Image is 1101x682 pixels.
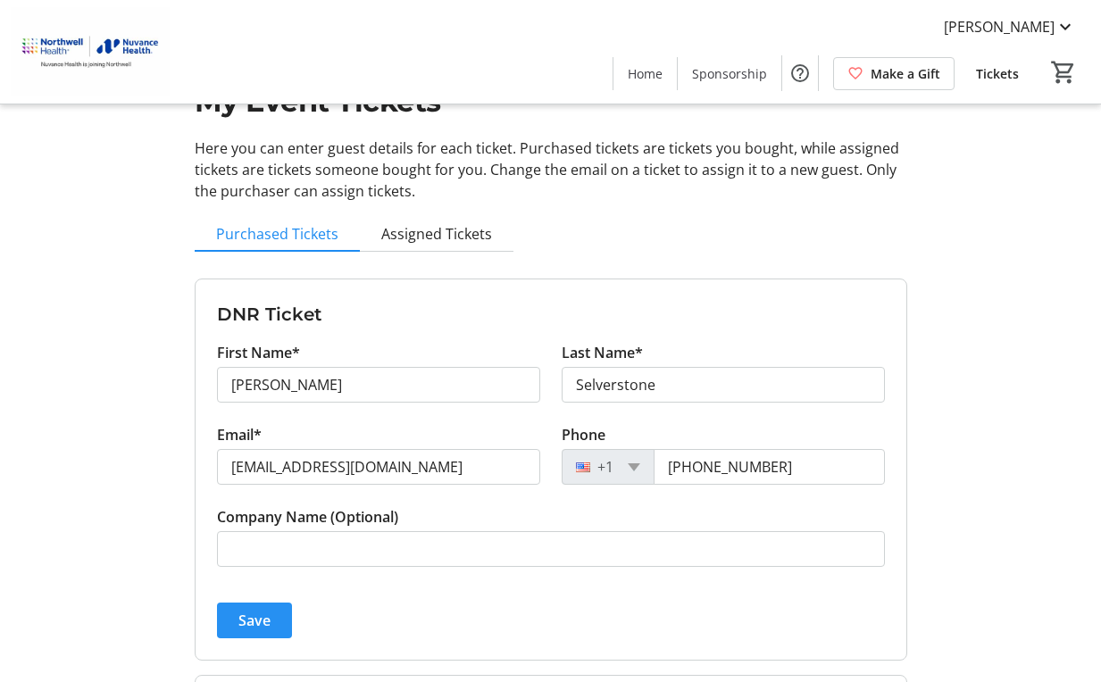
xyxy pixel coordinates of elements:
[782,55,818,91] button: Help
[1047,56,1080,88] button: Cart
[944,16,1055,37] span: [PERSON_NAME]
[238,610,271,631] span: Save
[654,449,885,485] input: (201) 555-0123
[678,57,781,90] a: Sponsorship
[217,424,262,445] label: Email*
[11,7,170,96] img: Nuvance Health's Logo
[216,227,338,241] span: Purchased Tickets
[692,64,767,83] span: Sponsorship
[217,603,292,638] button: Save
[217,342,300,363] label: First Name*
[562,342,643,363] label: Last Name*
[833,57,955,90] a: Make a Gift
[628,64,663,83] span: Home
[613,57,677,90] a: Home
[195,137,907,202] p: Here you can enter guest details for each ticket. Purchased tickets are tickets you bought, while...
[381,227,492,241] span: Assigned Tickets
[871,64,940,83] span: Make a Gift
[962,57,1033,90] a: Tickets
[217,506,398,528] label: Company Name (Optional)
[562,424,605,445] label: Phone
[217,301,885,328] h3: DNR Ticket
[976,64,1019,83] span: Tickets
[930,12,1090,41] button: [PERSON_NAME]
